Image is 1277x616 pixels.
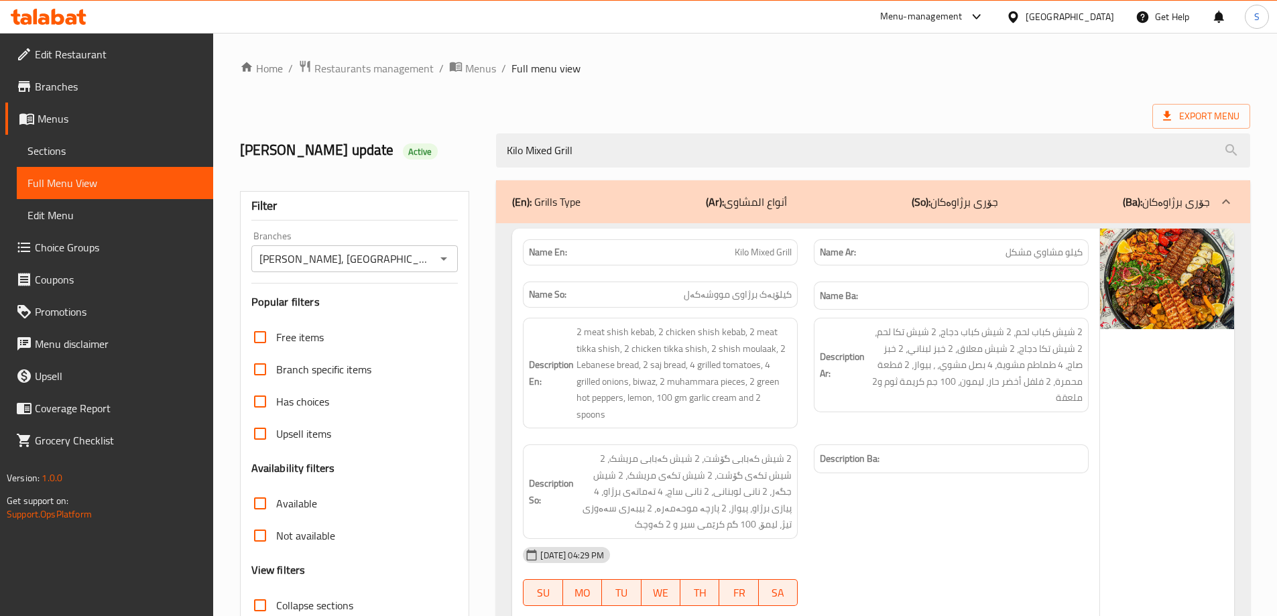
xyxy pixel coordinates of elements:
[449,60,496,77] a: Menus
[251,460,335,476] h3: Availability filters
[35,368,202,384] span: Upsell
[1026,9,1114,24] div: [GEOGRAPHIC_DATA]
[5,296,213,328] a: Promotions
[523,579,562,606] button: SU
[27,175,202,191] span: Full Menu View
[511,60,581,76] span: Full menu view
[5,424,213,456] a: Grocery Checklist
[1123,194,1210,210] p: جۆری برژاوەکان
[17,135,213,167] a: Sections
[5,328,213,360] a: Menu disclaimer
[880,9,963,25] div: Menu-management
[240,60,283,76] a: Home
[576,450,792,533] span: 2 شیش کەبابی گۆشت، 2 شیش کەبابی مریشک، 2 شیش تکەی گۆشت، 2 شیش تکەی مریشک، 2 شیش جگەر، 2 نانی لوبن...
[686,583,714,603] span: TH
[684,288,792,302] span: کیلۆیەک برژاوی مووشەکەل
[434,249,453,268] button: Open
[867,324,1083,406] span: 2 شيش كباب لحم، 2 شيش كباب دجاج، 2 شيش تكا لحم، 2 شيش تكا دجاج، 2 شيش معلاق، 2 خبز لبناني، 2 خبز ...
[35,336,202,352] span: Menu disclaimer
[706,192,724,212] b: (Ar):
[759,579,798,606] button: SA
[529,583,557,603] span: SU
[240,140,481,160] h2: [PERSON_NAME] update
[680,579,719,606] button: TH
[42,469,62,487] span: 1.0.0
[512,192,532,212] b: (En):
[820,288,858,304] strong: Name Ba:
[35,271,202,288] span: Coupons
[1152,104,1250,129] span: Export Menu
[35,400,202,416] span: Coverage Report
[529,357,574,389] strong: Description En:
[314,60,434,76] span: Restaurants management
[298,60,434,77] a: Restaurants management
[1100,229,1234,329] img: mmw_638819729472615486
[529,475,574,508] strong: Description So:
[576,324,792,422] span: 2 meat shish kebab, 2 chicken shish kebab, 2 meat tikka shish, 2 chicken tikka shish, 2 shish mou...
[276,329,324,345] span: Free items
[403,143,438,160] div: Active
[5,263,213,296] a: Coupons
[1254,9,1260,24] span: S
[563,579,602,606] button: MO
[5,38,213,70] a: Edit Restaurant
[529,245,567,259] strong: Name En:
[725,583,753,603] span: FR
[465,60,496,76] span: Menus
[496,133,1250,168] input: search
[642,579,680,606] button: WE
[706,194,787,210] p: أنواع المشاوی
[501,60,506,76] li: /
[251,294,459,310] h3: Popular filters
[276,597,353,613] span: Collapse sections
[735,245,792,259] span: Kilo Mixed Grill
[719,579,758,606] button: FR
[7,492,68,509] span: Get support on:
[764,583,792,603] span: SA
[251,192,459,221] div: Filter
[5,392,213,424] a: Coverage Report
[820,349,865,381] strong: Description Ar:
[403,145,438,158] span: Active
[820,450,879,467] strong: Description Ba:
[602,579,641,606] button: TU
[276,361,371,377] span: Branch specific items
[17,199,213,231] a: Edit Menu
[7,505,92,523] a: Support.OpsPlatform
[5,360,213,392] a: Upsell
[27,143,202,159] span: Sections
[35,432,202,448] span: Grocery Checklist
[529,288,566,302] strong: Name So:
[439,60,444,76] li: /
[912,192,930,212] b: (So):
[276,426,331,442] span: Upsell items
[251,562,306,578] h3: View filters
[820,245,856,259] strong: Name Ar:
[35,304,202,320] span: Promotions
[17,167,213,199] a: Full Menu View
[1123,192,1142,212] b: (Ba):
[647,583,675,603] span: WE
[276,393,329,410] span: Has choices
[1163,108,1239,125] span: Export Menu
[5,103,213,135] a: Menus
[35,78,202,95] span: Branches
[288,60,293,76] li: /
[27,207,202,223] span: Edit Menu
[7,469,40,487] span: Version:
[276,528,335,544] span: Not available
[607,583,635,603] span: TU
[496,180,1250,223] div: (En): Grills Type(Ar):أنواع المشاوی(So):جۆری برژاوەکان(Ba):جۆری برژاوەکان
[35,239,202,255] span: Choice Groups
[276,495,317,511] span: Available
[535,549,609,562] span: [DATE] 04:29 PM
[568,583,597,603] span: MO
[35,46,202,62] span: Edit Restaurant
[1006,245,1083,259] span: كيلو مشاوي مشكل
[38,111,202,127] span: Menus
[240,60,1250,77] nav: breadcrumb
[512,194,581,210] p: Grills Type
[5,231,213,263] a: Choice Groups
[5,70,213,103] a: Branches
[912,194,998,210] p: جۆری برژاوەکان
